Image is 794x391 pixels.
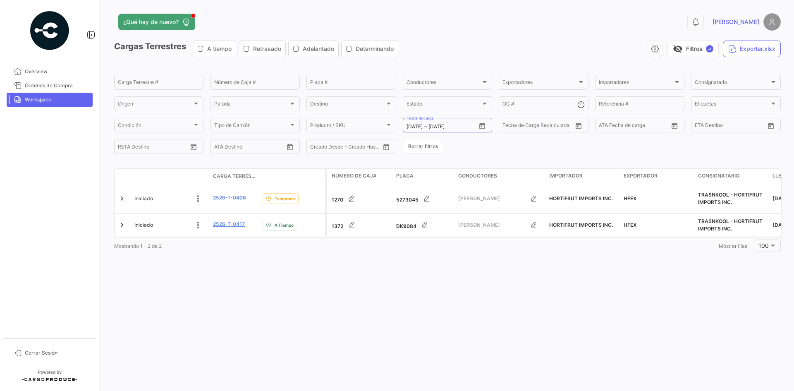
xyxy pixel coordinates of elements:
button: ¿Qué hay de nuevo? [118,14,195,30]
span: HFEX [624,222,636,228]
input: ATA Desde [214,145,239,151]
button: Open calendar [572,120,585,132]
input: Hasta [715,124,749,130]
span: Workspace [25,96,89,103]
datatable-header-cell: Estado [131,173,210,180]
h3: Cargas Terrestres [114,41,401,57]
span: Cerrar Sesión [25,349,89,357]
span: Conductores [407,81,481,86]
span: TRASNKOOL - HORTIFRUT IMPORTS INC. [698,218,763,232]
button: Open calendar [668,120,681,132]
span: ¿Qué hay de nuevo? [123,18,179,26]
a: Workspace [7,93,93,107]
span: Origen [118,102,192,108]
span: TRASNKOOL - HORTIFRUT IMPORTS INC. [698,192,763,205]
button: Borrar filtros [403,140,443,154]
input: ATA Hasta [245,145,278,151]
span: Tipo de Camión [214,124,289,130]
span: Adelantado [303,45,334,53]
input: ATA Desde [599,124,624,130]
span: Parada [214,102,289,108]
span: A tiempo [207,45,232,53]
a: Expand/Collapse Row [118,221,126,229]
span: Mostrando 1 - 2 de 2 [114,243,162,249]
input: Desde [695,124,710,130]
span: Producto / SKU [310,124,385,130]
span: A Tiempo [275,222,294,228]
span: 100 [758,242,769,249]
span: [PERSON_NAME] [458,221,526,229]
input: Desde [502,124,517,130]
datatable-header-cell: Importador [546,169,620,184]
button: Determinando [342,41,398,57]
datatable-header-cell: Consignatario [695,169,769,184]
span: Número de Caja [332,172,377,180]
input: Hasta [139,145,172,151]
span: Retrasado [253,45,281,53]
a: 2526-T-0406 [213,194,246,201]
span: Consignatario [698,172,739,180]
span: Destino [310,102,385,108]
button: visibility_offFiltros✓ [667,41,719,57]
span: Importador [549,172,583,180]
span: ✓ [706,45,713,53]
span: Overview [25,68,89,75]
button: Adelantado [289,41,338,57]
span: HORTIFRUT IMPORTS INC. [549,222,613,228]
span: Iniciado [134,221,153,229]
span: Órdenes de Compra [25,82,89,89]
span: Consignatario [695,81,769,86]
a: Overview [7,65,93,79]
span: HFEX [624,195,636,201]
datatable-header-cell: Delay Status [259,173,325,180]
button: Open calendar [476,120,488,132]
button: Open calendar [380,141,392,153]
input: Desde [118,145,133,151]
button: Open calendar [187,141,200,153]
span: Mostrar filas [719,243,747,249]
input: ATA Hasta [630,124,663,130]
button: Open calendar [284,141,296,153]
span: Temprano [275,195,295,202]
img: powered-by.png [29,10,70,51]
span: visibility_off [673,44,683,54]
span: Etiquetas [695,102,769,108]
span: Carga Terrestre # [213,173,256,180]
button: Retrasado [239,41,285,57]
div: 1270 [332,190,390,207]
span: Exportador [624,172,658,180]
span: [PERSON_NAME] [458,195,526,202]
datatable-header-cell: Placa [393,169,455,184]
a: Órdenes de Compra [7,79,93,93]
span: Estado [407,102,481,108]
a: 2526-T-0417 [213,221,245,228]
div: DK9084 [396,217,452,233]
span: Importadores [599,81,673,86]
input: Hasta [428,124,462,130]
span: – [424,124,427,130]
datatable-header-cell: Número de Caja [327,169,393,184]
iframe: Intercom live chat [766,363,786,383]
span: Conductores [458,172,497,180]
button: Open calendar [765,120,777,132]
input: Hasta [523,124,556,130]
span: Condición [118,124,192,130]
datatable-header-cell: Conductores [455,169,546,184]
span: [PERSON_NAME] [713,18,759,26]
span: Exportadores [502,81,577,86]
button: A tiempo [193,41,236,57]
button: Exportar.xlsx [723,41,781,57]
datatable-header-cell: Exportador [620,169,695,184]
input: Creado Hasta [347,145,380,151]
input: Creado Desde [310,145,341,151]
div: 1372 [332,217,390,233]
span: Determinando [356,45,394,53]
span: Iniciado [134,195,153,202]
span: Placa [396,172,414,180]
input: Desde [407,124,423,130]
a: Expand/Collapse Row [118,194,126,203]
div: 5273045 [396,190,452,207]
span: HORTIFRUT IMPORTS INC. [549,195,613,201]
datatable-header-cell: Carga Terrestre # [210,169,259,183]
img: placeholder-user.png [763,13,781,31]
